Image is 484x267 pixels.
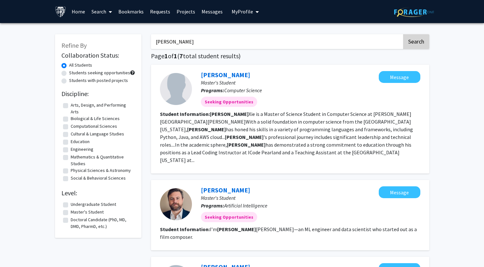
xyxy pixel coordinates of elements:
label: Computational Sciences [71,123,117,130]
label: Education [71,138,90,145]
b: Student Information: [160,111,210,117]
label: Engineering [71,146,93,153]
b: Programs: [201,202,224,209]
b: [PERSON_NAME] [217,226,256,232]
span: Refine By [61,41,87,49]
iframe: Chat [5,238,27,262]
a: [PERSON_NAME] [201,71,250,79]
a: Bookmarks [115,0,147,23]
input: Search Keywords [151,34,402,49]
label: Cultural & Language Studies [71,131,124,137]
a: Home [68,0,88,23]
mat-chip: Seeking Opportunities [201,212,257,222]
label: Students seeking opportunities [69,69,130,76]
label: Master's Student [71,209,104,215]
fg-read-more: Xie is a Master of Science Student in Computer Science at [PERSON_NAME][GEOGRAPHIC_DATA][PERSON_N... [160,111,413,163]
label: Social & Behavioral Sciences [71,175,126,182]
b: [PERSON_NAME] [210,111,249,117]
mat-chip: Seeking Opportunities [201,97,257,107]
span: 1 [174,52,177,60]
span: Artificial Intelligence [224,202,267,209]
label: All Students [69,62,92,69]
a: Requests [147,0,173,23]
b: [PERSON_NAME] [187,126,226,133]
b: [PERSON_NAME] [227,142,266,148]
b: [PERSON_NAME] [225,134,264,140]
h2: Discipline: [61,90,135,98]
button: Message Mike Xie [379,71,420,83]
label: Undergraduate Student [71,201,116,208]
label: Students with posted projects [69,77,128,84]
button: Message Mike Anderson [379,186,420,198]
h2: Collaboration Status: [61,52,135,59]
a: [PERSON_NAME] [201,186,250,194]
a: Search [88,0,115,23]
fg-read-more: I’m [PERSON_NAME]—an ML engineer and data scientist who started out as a film composer. [160,226,417,240]
span: Master's Student [201,195,235,201]
span: Master's Student [201,79,235,86]
label: Doctoral Candidate (PhD, MD, DMD, PharmD, etc.) [71,216,133,230]
h1: Page of ( total student results) [151,52,429,60]
label: Mathematics & Quantitative Studies [71,154,133,167]
a: Projects [173,0,198,23]
h2: Level: [61,189,135,197]
span: 7 [179,52,183,60]
span: My Profile [232,8,253,15]
a: Messages [198,0,226,23]
span: Computer Science [224,87,262,93]
span: 1 [164,52,168,60]
b: Student Information: [160,226,210,232]
label: Biological & Life Sciences [71,115,120,122]
button: Search [403,34,429,49]
label: Arts, Design, and Performing Arts [71,102,133,115]
label: Physical Sciences & Astronomy [71,167,131,174]
img: Johns Hopkins University Logo [55,6,66,17]
img: ForagerOne Logo [394,7,434,17]
b: Programs: [201,87,224,93]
